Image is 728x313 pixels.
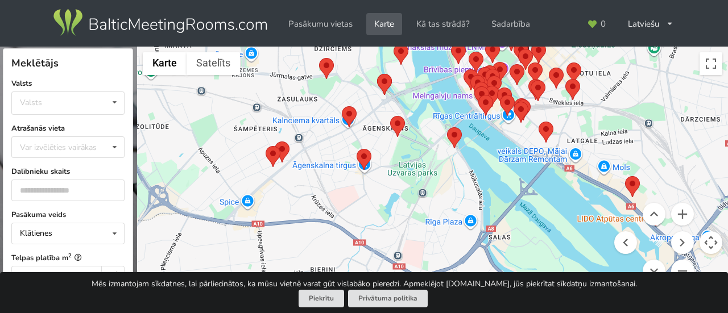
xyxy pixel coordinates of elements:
[11,78,125,89] label: Valsts
[671,260,694,282] button: Tālināt
[483,13,538,35] a: Sadarbība
[143,52,187,75] button: Rādīt ielu karti
[17,141,122,154] div: Var izvēlēties vairākas
[671,203,694,226] button: Tuvināt
[68,252,72,259] sup: 2
[11,123,125,134] label: Atrašanās vieta
[614,231,637,254] button: Pārvietoties pa kreisi
[601,20,606,28] span: 0
[700,52,722,75] button: Pārslēgt pilnekrāna skatu
[280,13,361,35] a: Pasākumu vietas
[11,209,125,220] label: Pasākuma veids
[408,13,478,35] a: Kā tas strādā?
[51,7,269,39] img: Baltic Meeting Rooms
[115,270,118,278] sup: 2
[620,13,682,35] div: Latviešu
[187,52,240,75] button: Rādīt satelīta fotogrāfisko datu bāzi
[643,260,665,282] button: Pārvietoties uz leju
[348,290,428,307] a: Privātuma politika
[20,229,52,237] div: Klātienes
[20,98,42,107] div: Valsts
[11,252,125,264] label: Telpas platība m
[671,231,694,254] button: Pārvietoties pa labi
[643,203,665,226] button: Pārvietoties uz augšu
[11,56,59,70] span: Meklētājs
[11,166,125,177] label: Dalībnieku skaits
[700,231,722,254] button: Kartes kameras vadīklas
[366,13,402,35] a: Karte
[101,266,125,287] div: m
[299,290,344,307] button: Piekrītu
